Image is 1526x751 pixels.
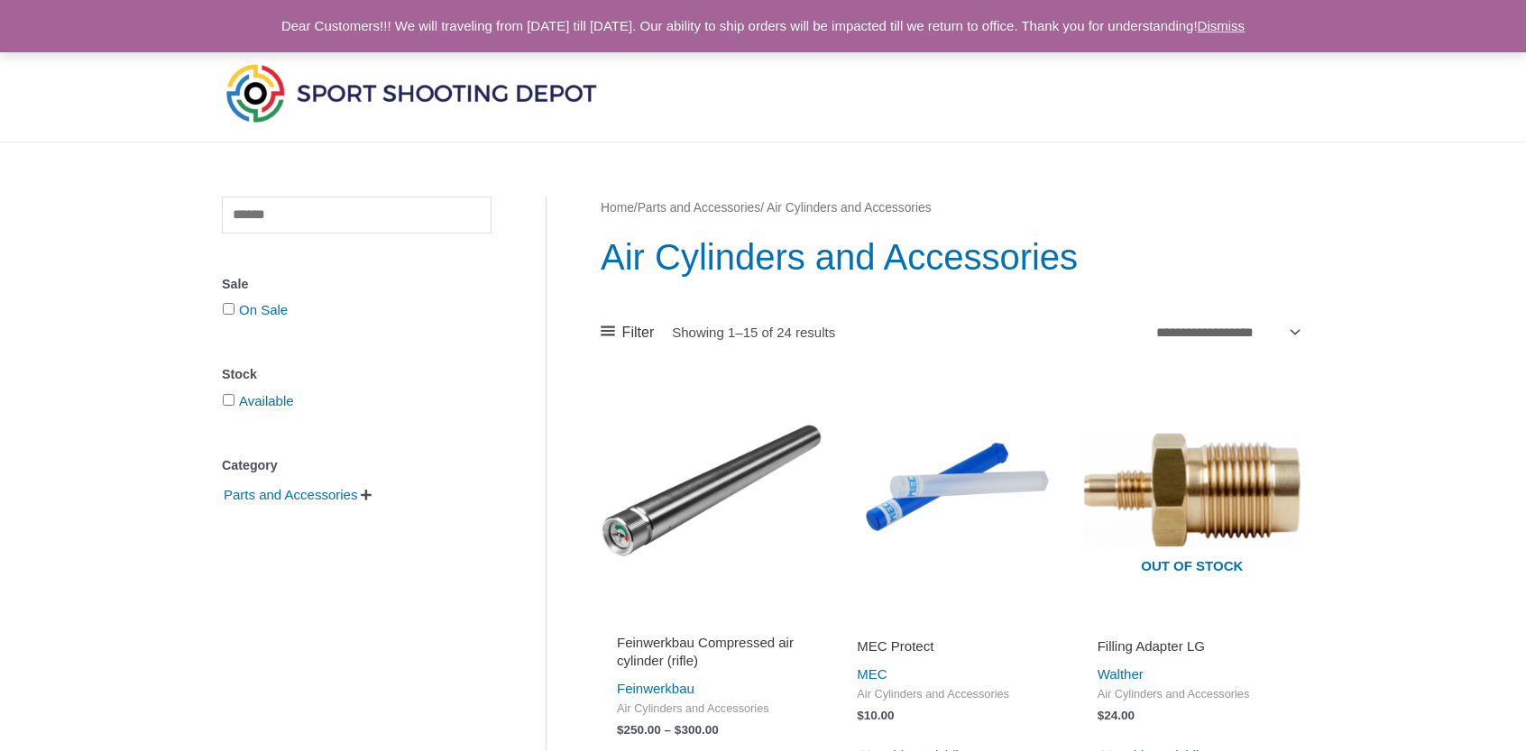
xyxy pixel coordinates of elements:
[223,394,234,406] input: Available
[617,701,806,717] span: Air Cylinders and Accessories
[665,723,672,737] span: –
[601,232,1303,282] h1: Air Cylinders and Accessories
[601,201,634,215] a: Home
[239,302,288,317] a: On Sale
[222,60,601,126] img: Sport Shooting Depot
[638,201,761,215] a: Parts and Accessories
[857,637,1046,662] a: MEC Protect
[857,687,1046,702] span: Air Cylinders and Accessories
[617,681,694,696] a: Feinwerkbau
[675,723,682,737] span: $
[222,480,359,510] span: Parts and Accessories
[857,637,1046,655] h2: MEC Protect
[617,612,806,634] iframe: Customer reviews powered by Trustpilot
[1081,380,1303,601] img: Filling Adapter LG
[672,325,835,339] p: Showing 1–15 of 24 results
[222,453,492,479] div: Category
[617,723,661,737] bdi: 250.00
[222,486,359,501] a: Parts and Accessories
[1081,380,1303,601] a: Out of stock
[617,634,806,669] h2: Feinwerkbau Compressed air cylinder (rifle)
[622,319,655,346] span: Filter
[1098,637,1287,662] a: Filling Adapter LG
[223,303,234,315] input: On Sale
[1098,612,1287,634] iframe: Customer reviews powered by Trustpilot
[1198,18,1246,33] a: Dismiss
[239,393,294,408] a: Available
[841,380,1062,601] img: MEC Protect
[601,380,823,601] img: Feinwerkbau Compressed air cylinder
[1098,637,1287,655] h2: Filling Adapter LG
[601,197,1303,220] nav: Breadcrumb
[1098,666,1144,682] a: Walther
[601,319,654,346] a: Filter
[1149,318,1303,345] select: Shop order
[857,709,864,722] span: $
[617,723,624,737] span: $
[1095,546,1290,588] span: Out of stock
[617,634,806,676] a: Feinwerkbau Compressed air cylinder (rifle)
[1098,709,1105,722] span: $
[222,362,492,388] div: Stock
[1098,709,1135,722] bdi: 24.00
[857,709,894,722] bdi: 10.00
[1098,687,1287,702] span: Air Cylinders and Accessories
[857,612,1046,634] iframe: Customer reviews powered by Trustpilot
[675,723,719,737] bdi: 300.00
[222,271,492,298] div: Sale
[857,666,887,682] a: MEC
[361,489,372,501] span: 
